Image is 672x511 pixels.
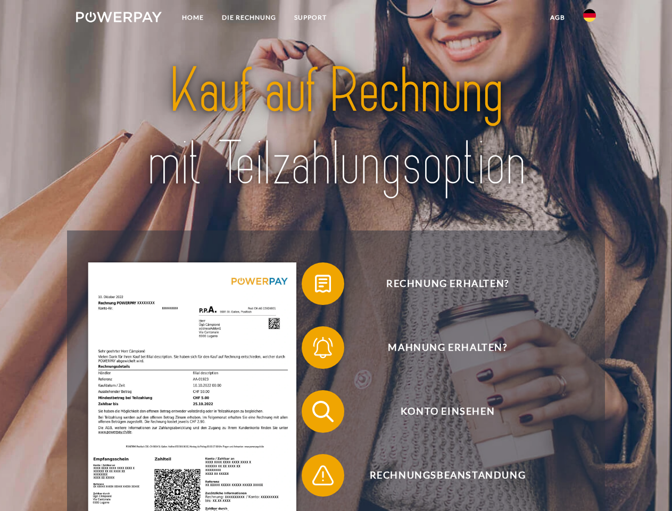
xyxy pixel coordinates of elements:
button: Konto einsehen [302,390,578,433]
span: Rechnungsbeanstandung [317,454,578,497]
img: logo-powerpay-white.svg [76,12,162,22]
img: qb_bill.svg [310,270,336,297]
span: Rechnung erhalten? [317,262,578,305]
img: qb_search.svg [310,398,336,425]
a: Home [173,8,213,27]
button: Rechnungsbeanstandung [302,454,578,497]
button: Rechnung erhalten? [302,262,578,305]
img: de [583,9,596,22]
a: SUPPORT [285,8,336,27]
button: Mahnung erhalten? [302,326,578,369]
img: qb_bell.svg [310,334,336,361]
span: Mahnung erhalten? [317,326,578,369]
span: Konto einsehen [317,390,578,433]
a: DIE RECHNUNG [213,8,285,27]
img: title-powerpay_de.svg [102,51,570,204]
a: agb [541,8,574,27]
img: qb_warning.svg [310,462,336,489]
